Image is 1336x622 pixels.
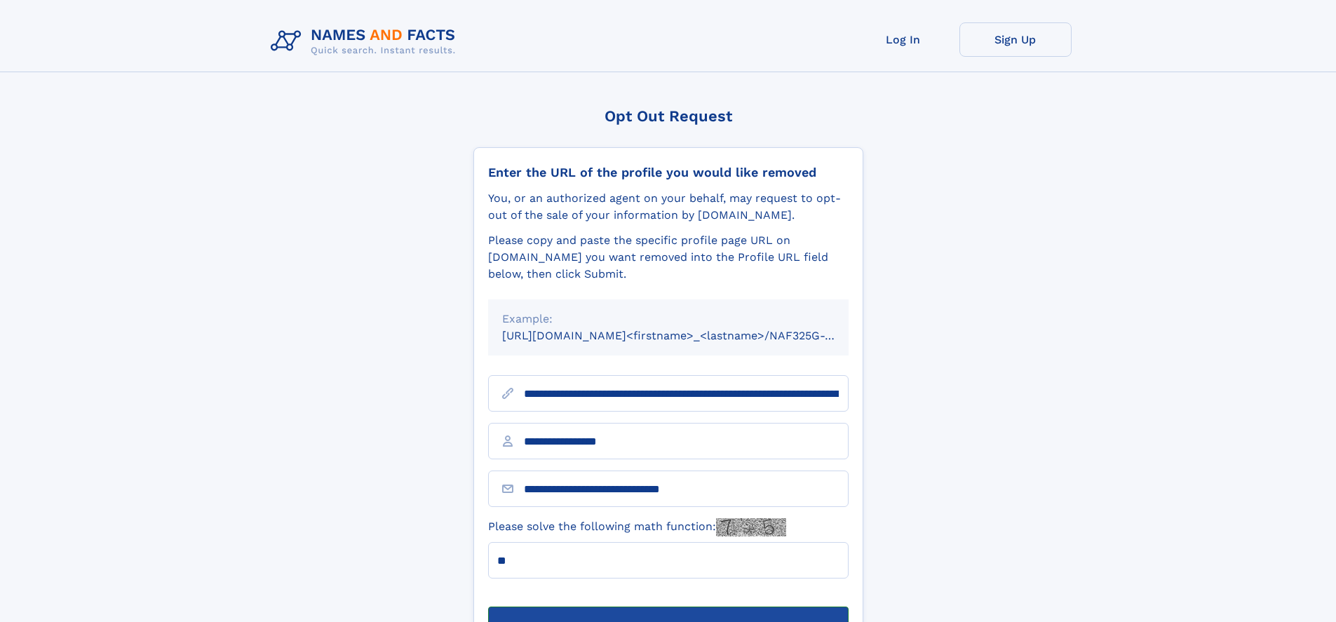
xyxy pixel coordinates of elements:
[502,329,875,342] small: [URL][DOMAIN_NAME]<firstname>_<lastname>/NAF325G-xxxxxxxx
[488,190,849,224] div: You, or an authorized agent on your behalf, may request to opt-out of the sale of your informatio...
[488,518,786,536] label: Please solve the following math function:
[502,311,835,327] div: Example:
[488,232,849,283] div: Please copy and paste the specific profile page URL on [DOMAIN_NAME] you want removed into the Pr...
[473,107,863,125] div: Opt Out Request
[847,22,959,57] a: Log In
[488,165,849,180] div: Enter the URL of the profile you would like removed
[265,22,467,60] img: Logo Names and Facts
[959,22,1072,57] a: Sign Up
